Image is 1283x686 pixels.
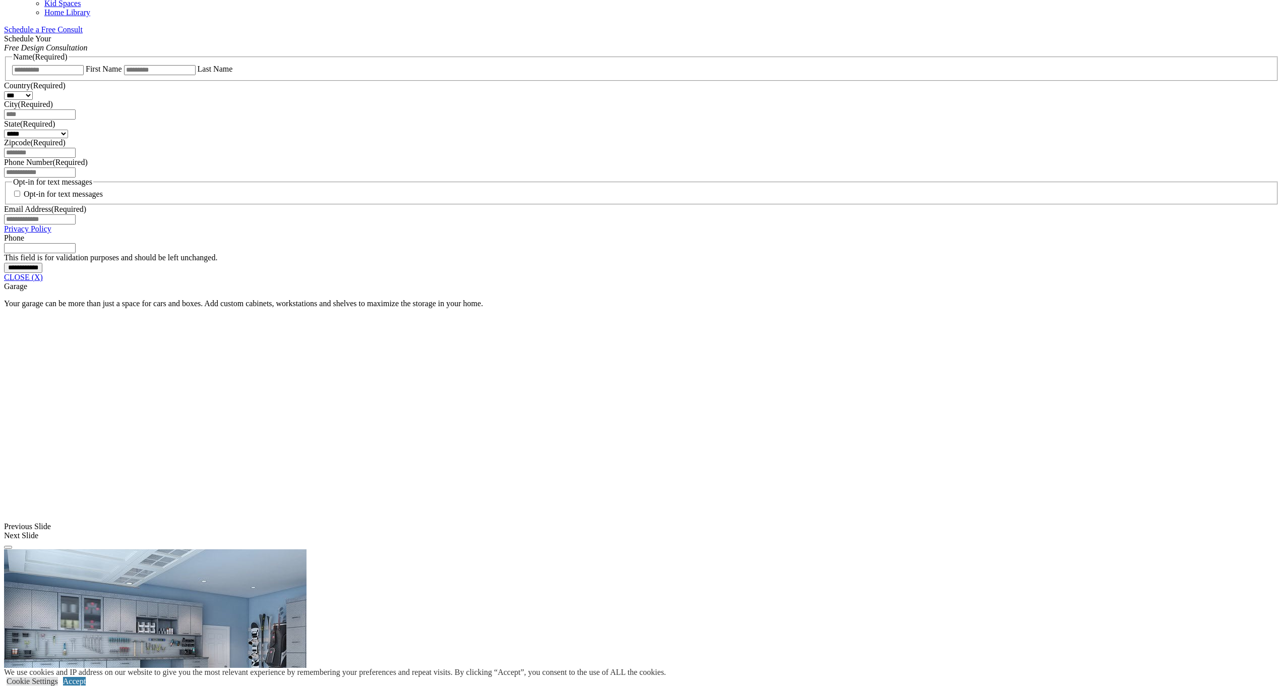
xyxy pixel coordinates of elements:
label: City [4,100,53,108]
label: First Name [86,65,122,73]
label: Email Address [4,205,86,213]
p: Your garage can be more than just a space for cars and boxes. Add custom cabinets, workstations a... [4,299,1279,308]
label: Country [4,81,66,90]
label: Phone [4,234,24,242]
a: Home Library [44,8,90,17]
label: State [4,120,55,128]
a: Accept [63,677,86,685]
a: CLOSE (X) [4,273,43,281]
span: (Required) [18,100,53,108]
span: Schedule Your [4,34,88,52]
label: Last Name [198,65,233,73]
span: (Required) [20,120,55,128]
div: Previous Slide [4,522,1279,531]
span: Garage [4,282,27,291]
span: (Required) [30,138,65,147]
span: (Required) [52,158,87,166]
label: Zipcode [4,138,66,147]
label: Opt-in for text messages [24,190,103,198]
legend: Name [12,52,69,62]
button: Click here to pause slide show [4,546,12,549]
a: Privacy Policy [4,224,51,233]
span: (Required) [32,52,67,61]
span: (Required) [30,81,65,90]
div: Next Slide [4,531,1279,540]
span: (Required) [51,205,86,213]
div: This field is for validation purposes and should be left unchanged. [4,253,1279,262]
div: We use cookies and IP address on our website to give you the most relevant experience by remember... [4,668,666,677]
a: Schedule a Free Consult (opens a dropdown menu) [4,25,83,34]
label: Phone Number [4,158,88,166]
a: Cookie Settings [7,677,58,685]
legend: Opt-in for text messages [12,178,93,187]
em: Free Design Consultation [4,43,88,52]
